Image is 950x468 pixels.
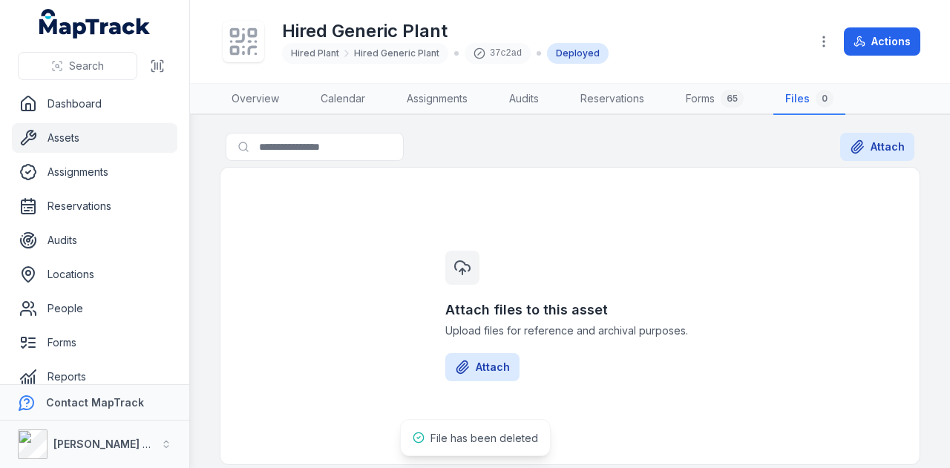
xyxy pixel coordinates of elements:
[816,90,833,108] div: 0
[39,9,151,39] a: MapTrack
[12,89,177,119] a: Dashboard
[547,43,609,64] div: Deployed
[12,362,177,392] a: Reports
[12,225,177,255] a: Audits
[445,353,520,381] button: Attach
[445,323,695,338] span: Upload files for reference and archival purposes.
[445,300,695,320] h3: Attach files to this asset
[12,123,177,153] a: Assets
[12,260,177,289] a: Locations
[220,84,291,115] a: Overview
[844,27,920,56] button: Actions
[309,84,377,115] a: Calendar
[12,294,177,323] a: People
[840,133,914,161] button: Attach
[12,328,177,357] a: Forms
[721,90,744,108] div: 65
[430,432,538,444] span: File has been deleted
[465,43,531,64] div: 37c2ad
[773,84,845,115] a: Files0
[46,396,144,409] strong: Contact MapTrack
[282,19,609,43] h1: Hired Generic Plant
[12,191,177,221] a: Reservations
[69,59,104,73] span: Search
[674,84,756,115] a: Forms65
[569,84,656,115] a: Reservations
[53,438,175,450] strong: [PERSON_NAME] Group
[291,47,339,59] span: Hired Plant
[354,47,439,59] span: Hired Generic Plant
[395,84,479,115] a: Assignments
[18,52,137,80] button: Search
[12,157,177,187] a: Assignments
[497,84,551,115] a: Audits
